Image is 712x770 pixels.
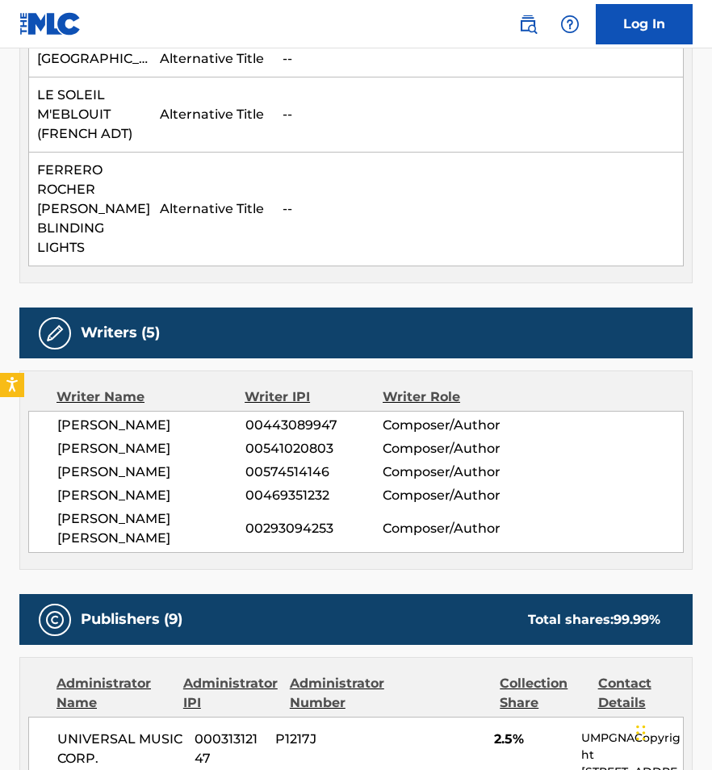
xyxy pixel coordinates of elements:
div: Collection Share [500,674,585,713]
p: UMPGNACopyright [581,730,684,764]
div: Writer Name [57,387,245,407]
img: MLC Logo [19,12,82,36]
td: [GEOGRAPHIC_DATA] [29,41,152,77]
img: help [560,15,580,34]
div: Drag [636,709,646,757]
span: 00469351232 [245,486,383,505]
img: Writers [45,324,65,343]
span: 00293094253 [245,519,383,538]
span: [PERSON_NAME] [57,439,245,458]
h5: Writers (5) [81,324,160,342]
span: Composer/Author [383,416,508,435]
div: Total shares: [528,610,660,630]
span: 00031312147 [195,730,263,768]
span: [PERSON_NAME] [57,486,245,505]
span: [PERSON_NAME] [57,462,245,482]
span: 2.5% [494,730,569,749]
div: Contact Details [598,674,684,713]
div: Administrator IPI [183,674,278,713]
h5: Publishers (9) [81,610,182,629]
span: 00574514146 [245,462,383,482]
td: Alternative Title [152,41,274,77]
span: 00541020803 [245,439,383,458]
div: Help [554,8,586,40]
td: LE SOLEIL M'EBLOUIT (FRENCH ADT) [29,77,152,153]
span: 00443089947 [245,416,383,435]
a: Public Search [512,8,544,40]
td: FERRERO ROCHER [PERSON_NAME] BLINDING LIGHTS [29,153,152,266]
img: search [518,15,538,34]
span: UNIVERSAL MUSIC CORP. [57,730,182,768]
td: -- [274,41,684,77]
td: Alternative Title [152,153,274,266]
div: Administrator Name [57,674,171,713]
iframe: Chat Widget [631,693,712,770]
span: 99.99 % [614,612,660,627]
span: Composer/Author [383,439,508,458]
span: Composer/Author [383,486,508,505]
span: [PERSON_NAME] [57,416,245,435]
td: -- [274,153,684,266]
td: -- [274,77,684,153]
span: Composer/Author [383,519,508,538]
div: Writer IPI [245,387,383,407]
span: P1217J [275,730,369,749]
td: Alternative Title [152,77,274,153]
span: [PERSON_NAME] [PERSON_NAME] [57,509,245,548]
div: Writer Role [383,387,508,407]
span: Composer/Author [383,462,508,482]
div: Administrator Number [290,674,384,713]
a: Log In [596,4,693,44]
img: Publishers [45,610,65,630]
